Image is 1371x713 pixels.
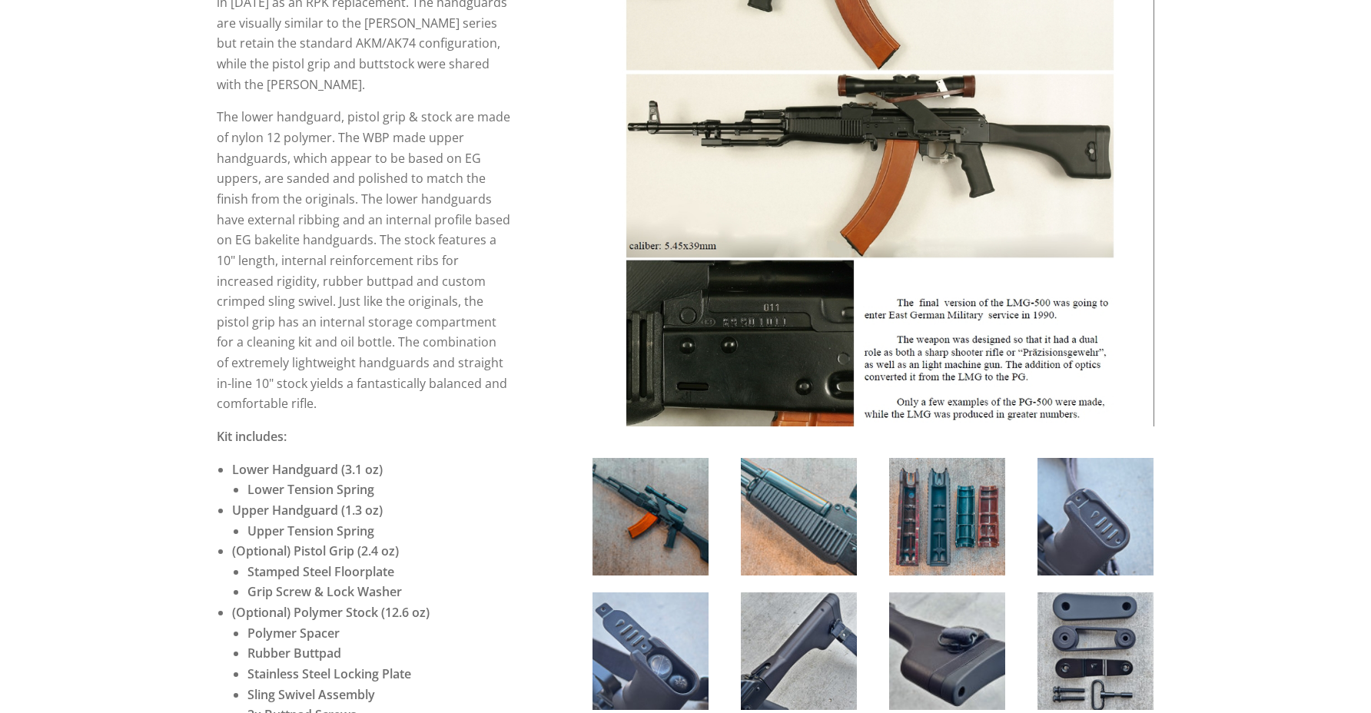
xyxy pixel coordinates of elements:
[889,592,1005,710] img: East German AK-74 Prototype Furniture
[247,645,341,662] strong: Rubber Buttpad
[247,583,402,600] strong: Grip Screw & Lock Washer
[1037,592,1154,710] img: East German AK-74 Prototype Furniture
[232,461,383,478] strong: Lower Handguard (3.1 oz)
[247,481,374,498] strong: Lower Tension Spring
[232,604,430,621] strong: (Optional) Polymer Stock (12.6 oz)
[741,458,857,575] img: East German AK-74 Prototype Furniture
[247,625,340,642] strong: Polymer Spacer
[247,665,411,682] strong: Stainless Steel Locking Plate
[247,563,394,580] strong: Stamped Steel Floorplate
[593,592,709,710] img: East German AK-74 Prototype Furniture
[232,542,399,559] strong: (Optional) Pistol Grip (2.4 oz)
[593,458,709,575] img: East German AK-74 Prototype Furniture
[232,502,383,519] strong: Upper Handguard (1.3 oz)
[217,428,287,445] strong: Kit includes:
[741,592,857,710] img: East German AK-74 Prototype Furniture
[217,107,511,414] p: The lower handguard, pistol grip & stock are made of nylon 12 polymer. The WBP made upper handgua...
[1037,458,1154,575] img: East German AK-74 Prototype Furniture
[247,686,375,703] strong: Sling Swivel Assembly
[247,522,374,539] strong: Upper Tension Spring
[889,458,1005,575] img: East German AK-74 Prototype Furniture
